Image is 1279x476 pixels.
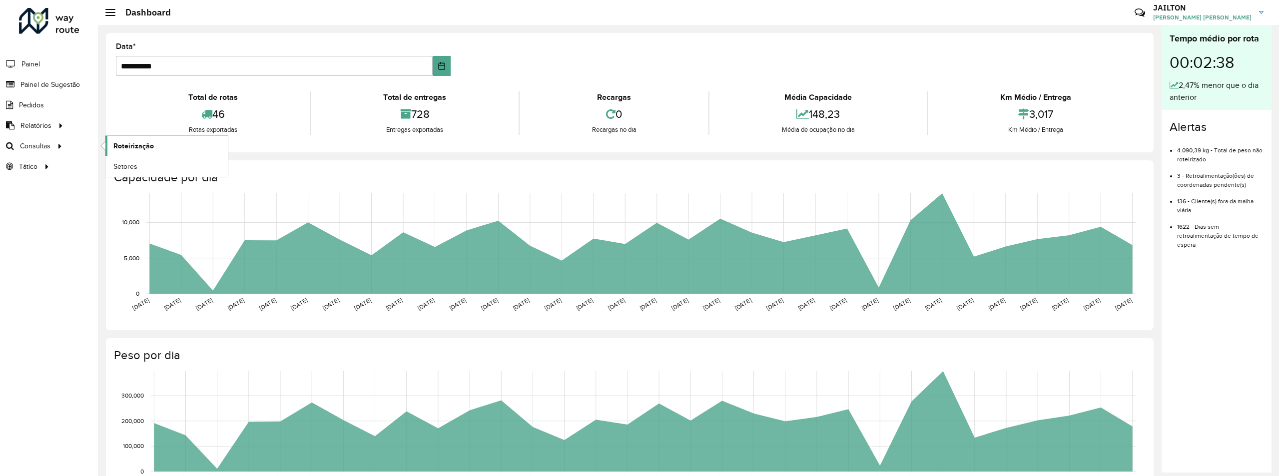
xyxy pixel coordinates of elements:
[1177,215,1264,249] li: 1622 - Dias sem retroalimentação de tempo de espera
[433,56,451,76] button: Choose Date
[1177,189,1264,215] li: 136 - Cliente(s) fora da malha viária
[385,297,404,311] text: [DATE]
[575,297,594,311] text: [DATE]
[121,392,144,399] text: 300,000
[124,255,139,261] text: 5,000
[313,125,516,135] div: Entregas exportadas
[313,103,516,125] div: 728
[131,297,150,311] text: [DATE]
[987,297,1006,311] text: [DATE]
[136,290,139,297] text: 0
[956,297,975,311] text: [DATE]
[114,170,1144,185] h4: Capacidade por dia
[19,161,37,172] span: Tático
[1170,120,1264,134] h4: Alertas
[123,443,144,450] text: 100,000
[113,161,137,172] span: Setores
[290,297,309,311] text: [DATE]
[1129,2,1151,23] a: Contato Rápido
[702,297,721,311] text: [DATE]
[1114,297,1133,311] text: [DATE]
[195,297,214,311] text: [DATE]
[931,103,1141,125] div: 3,017
[522,125,706,135] div: Recargas no dia
[1177,138,1264,164] li: 4.090,39 kg - Total de peso não roteirizado
[114,348,1144,363] h4: Peso por dia
[21,59,40,69] span: Painel
[105,156,228,176] a: Setores
[931,125,1141,135] div: Km Médio / Entrega
[1170,45,1264,79] div: 00:02:38
[121,418,144,424] text: 200,000
[1153,13,1252,22] span: [PERSON_NAME] [PERSON_NAME]
[118,103,307,125] div: 46
[931,91,1141,103] div: Km Médio / Entrega
[765,297,784,311] text: [DATE]
[639,297,657,311] text: [DATE]
[712,125,924,135] div: Média de ocupação no dia
[480,297,499,311] text: [DATE]
[113,141,154,151] span: Roteirização
[712,103,924,125] div: 148,23
[313,91,516,103] div: Total de entregas
[140,468,144,475] text: 0
[1177,164,1264,189] li: 3 - Retroalimentação(ões) de coordenadas pendente(s)
[670,297,689,311] text: [DATE]
[860,297,879,311] text: [DATE]
[712,91,924,103] div: Média Capacidade
[163,297,182,311] text: [DATE]
[512,297,531,311] text: [DATE]
[1083,297,1102,311] text: [DATE]
[105,136,228,156] a: Roteirização
[115,7,171,18] h2: Dashboard
[1019,297,1038,311] text: [DATE]
[1153,3,1252,12] h3: JAILTON
[118,91,307,103] div: Total de rotas
[797,297,816,311] text: [DATE]
[892,297,911,311] text: [DATE]
[122,219,139,226] text: 10,000
[258,297,277,311] text: [DATE]
[1170,79,1264,103] div: 2,47% menor que o dia anterior
[20,141,50,151] span: Consultas
[544,297,563,311] text: [DATE]
[20,120,51,131] span: Relatórios
[924,297,943,311] text: [DATE]
[1051,297,1070,311] text: [DATE]
[522,91,706,103] div: Recargas
[321,297,340,311] text: [DATE]
[733,297,752,311] text: [DATE]
[353,297,372,311] text: [DATE]
[1170,32,1264,45] div: Tempo médio por rota
[417,297,436,311] text: [DATE]
[448,297,467,311] text: [DATE]
[116,40,136,52] label: Data
[829,297,848,311] text: [DATE]
[607,297,626,311] text: [DATE]
[522,103,706,125] div: 0
[118,125,307,135] div: Rotas exportadas
[226,297,245,311] text: [DATE]
[19,100,44,110] span: Pedidos
[20,79,80,90] span: Painel de Sugestão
